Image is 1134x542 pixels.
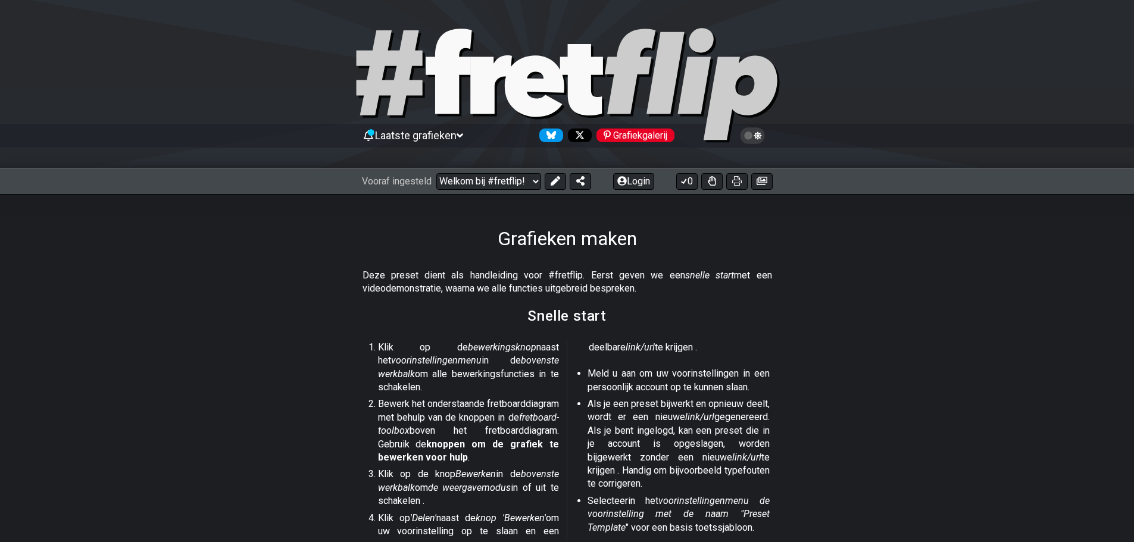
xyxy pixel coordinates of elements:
font: te krijgen . [655,342,697,353]
font: boven het fretboarddiagram. Gebruik de [378,425,559,449]
font: 'Delen' [410,512,436,524]
font: " voor een basis toetssjabloon. [626,522,754,533]
font: fretboard-toolbox [378,412,559,436]
font: in het [628,495,659,506]
button: Afdrukken [726,173,748,190]
font: bovenste werkbalk [378,468,559,493]
font: gegenereerd. Als je bent ingelogd, kan een preset die in je account is opgeslagen, worden bijgewe... [588,411,770,462]
font: Snelle start [527,308,606,324]
font: Grafiekgalerij [613,130,667,141]
button: 0 [676,173,698,190]
font: Login [627,176,650,187]
font: in de [496,468,521,480]
font: voorinstellingenmenu de voorinstelling met de naam " [588,495,770,519]
font: Klik op de knop [378,468,456,480]
a: Volg #fretflip op Bluesky [535,129,563,142]
select: Vooraf ingesteld [436,173,541,190]
button: Login [613,173,654,190]
font: link/url [732,452,761,463]
font: link/url [626,342,655,353]
font: Bewerk het onderstaande fretboarddiagram met behulp van de knoppen in de [378,398,559,422]
font: om [415,482,428,493]
font: Bewerken [455,468,496,480]
font: Preset Template [588,508,770,532]
font: naast de [436,512,476,524]
font: Meld u aan om uw voorinstellingen in een persoonlijk account op te kunnen slaan. [588,368,770,392]
font: bovenste werkbalk [378,355,559,379]
font: Als je een preset bijwerkt en opnieuw deelt, wordt er een nieuwe [588,398,770,422]
font: Klik op [378,512,410,524]
font: Selecteer [588,495,628,506]
button: Schakel Behendigheid in voor alle fretkits [701,173,723,190]
font: knoppen om de grafiek te bewerken voor hulp [378,438,559,463]
font: 0 [688,176,693,187]
font: link/url [685,411,714,422]
font: Laatste grafieken [375,129,457,142]
font: te krijgen . Handig om bijvoorbeeld typefouten te corrigeren. [588,452,770,490]
font: de weergavemodus [428,482,511,493]
span: Licht/donker thema wisselen [746,130,760,141]
font: . [468,452,470,463]
font: in de [482,355,521,366]
a: Volg #fretflip op X [563,129,592,142]
button: Voorinstelling bewerken [545,173,566,190]
font: om alle bewerkingsfuncties in te schakelen. [378,368,559,393]
button: Voorinstelling delen [570,173,591,190]
font: snelle start [685,270,734,281]
font: knop 'Bewerken' [476,512,546,524]
font: Deze preset dient als handleiding voor #fretflip. Eerst geven we een [363,270,685,281]
font: Grafieken maken [498,227,637,250]
button: Afbeelding maken [751,173,773,190]
font: voorinstellingenmenu [391,355,482,366]
font: Vooraf ingesteld [362,176,432,187]
font: bewerkingsknop [468,342,536,353]
a: #fretflip op Pinterest [592,129,674,142]
font: met een videodemonstratie, waarna we alle functies uitgebreid bespreken. [363,270,772,294]
font: Klik op de [378,342,468,353]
